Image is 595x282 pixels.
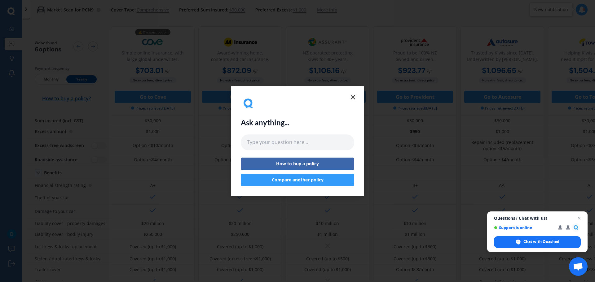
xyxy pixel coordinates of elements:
[494,216,581,221] span: Questions? Chat with us!
[241,118,289,127] h2: Ask anything...
[569,257,588,276] div: Open chat
[241,158,354,170] button: How to buy a policy
[494,225,554,230] span: Support is online
[494,236,581,248] div: Chat with Quashed
[575,215,583,222] span: Close chat
[523,239,559,245] span: Chat with Quashed
[241,174,354,186] button: Compare another policy
[241,135,354,150] input: Type your question here...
